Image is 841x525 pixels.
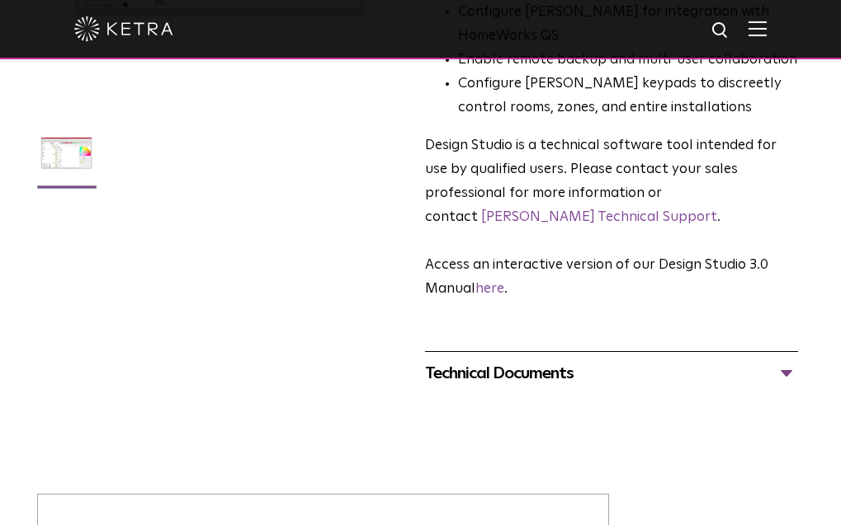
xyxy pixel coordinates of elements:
img: Hamburger%20Nav.svg [749,21,767,36]
div: Technical Documents [425,360,798,387]
li: Configure [PERSON_NAME] keypads to discreetly control rooms, zones, and entire installations [458,73,798,120]
p: Design Studio is a technical software tool intended for use by qualified users. Please contact yo... [425,134,798,230]
img: DS-2.0 [35,121,98,197]
p: Access an interactive version of our Design Studio 3.0 Manual . [425,254,798,302]
img: ketra-logo-2019-white [74,16,173,41]
a: here [475,282,504,296]
a: [PERSON_NAME] Technical Support [481,210,717,224]
li: Enable remote backup and multi-user collaboration [458,49,798,73]
img: search icon [711,21,731,41]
